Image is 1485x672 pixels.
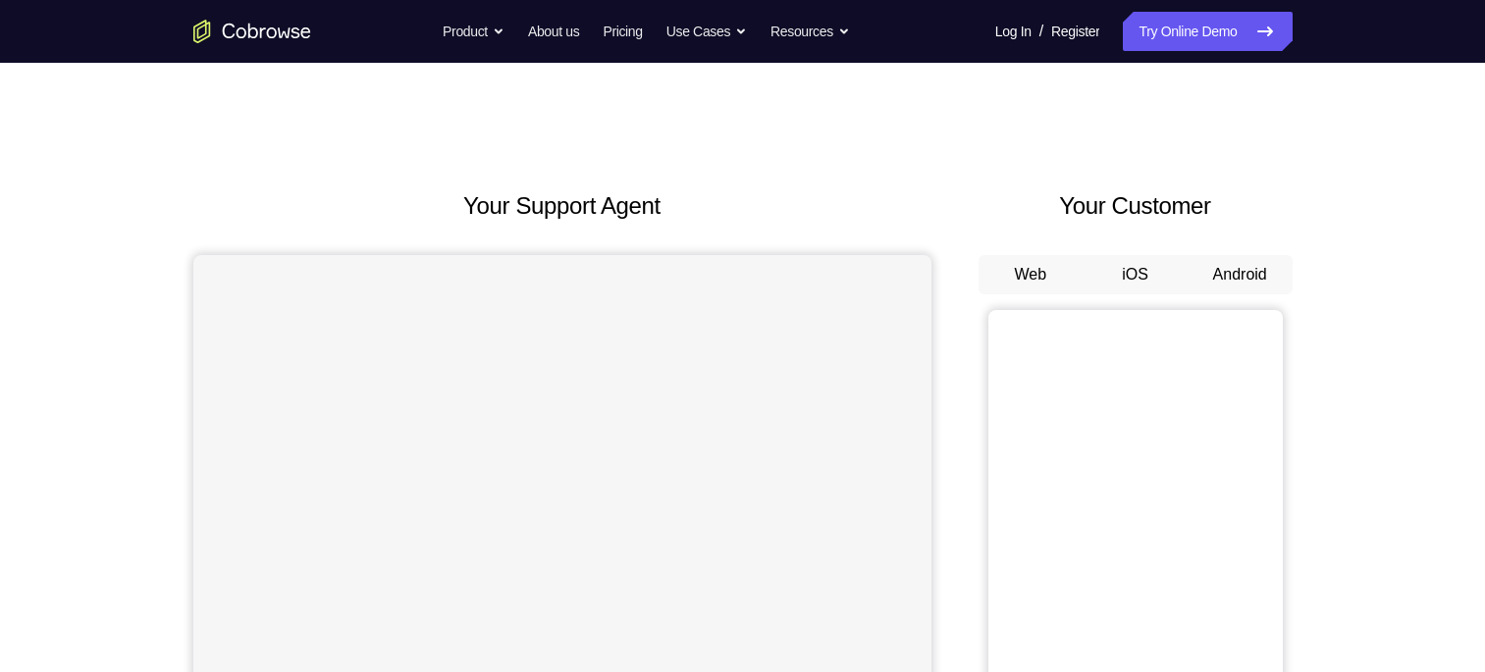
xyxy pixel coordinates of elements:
[193,188,931,224] h2: Your Support Agent
[770,12,850,51] button: Resources
[979,188,1293,224] h2: Your Customer
[1188,255,1293,294] button: Android
[979,255,1084,294] button: Web
[528,12,579,51] a: About us
[603,12,642,51] a: Pricing
[1083,255,1188,294] button: iOS
[1039,20,1043,43] span: /
[1123,12,1292,51] a: Try Online Demo
[1051,12,1099,51] a: Register
[666,12,747,51] button: Use Cases
[995,12,1032,51] a: Log In
[193,20,311,43] a: Go to the home page
[443,12,504,51] button: Product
